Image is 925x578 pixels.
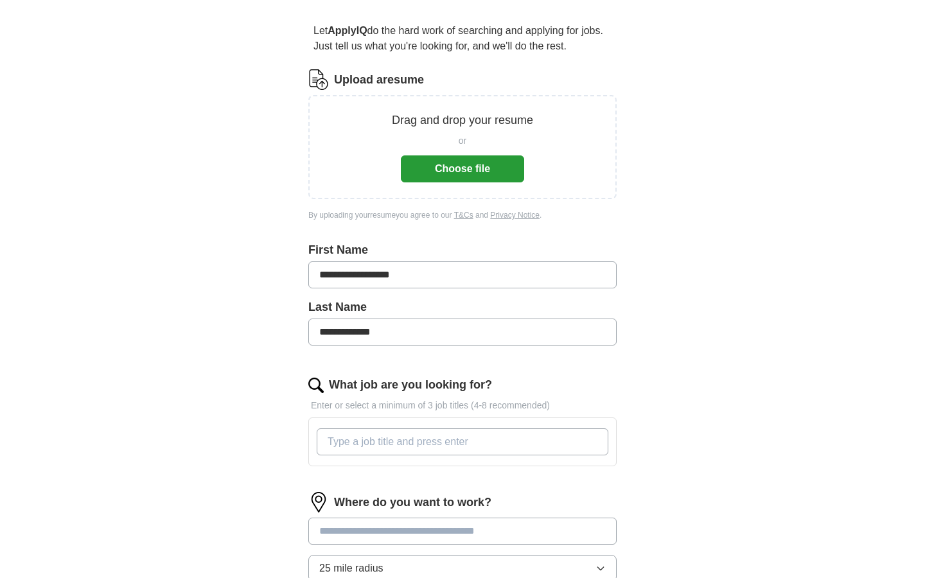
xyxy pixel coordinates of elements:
[317,428,608,455] input: Type a job title and press enter
[334,71,424,89] label: Upload a resume
[308,492,329,512] img: location.png
[308,241,617,259] label: First Name
[308,299,617,316] label: Last Name
[459,134,466,148] span: or
[319,561,383,576] span: 25 mile radius
[401,155,524,182] button: Choose file
[308,18,617,59] p: Let do the hard work of searching and applying for jobs. Just tell us what you're looking for, an...
[392,112,533,129] p: Drag and drop your resume
[328,25,367,36] strong: ApplyIQ
[490,211,540,220] a: Privacy Notice
[329,376,492,394] label: What job are you looking for?
[308,209,617,221] div: By uploading your resume you agree to our and .
[308,399,617,412] p: Enter or select a minimum of 3 job titles (4-8 recommended)
[334,494,491,511] label: Where do you want to work?
[308,69,329,90] img: CV Icon
[308,378,324,393] img: search.png
[454,211,473,220] a: T&Cs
